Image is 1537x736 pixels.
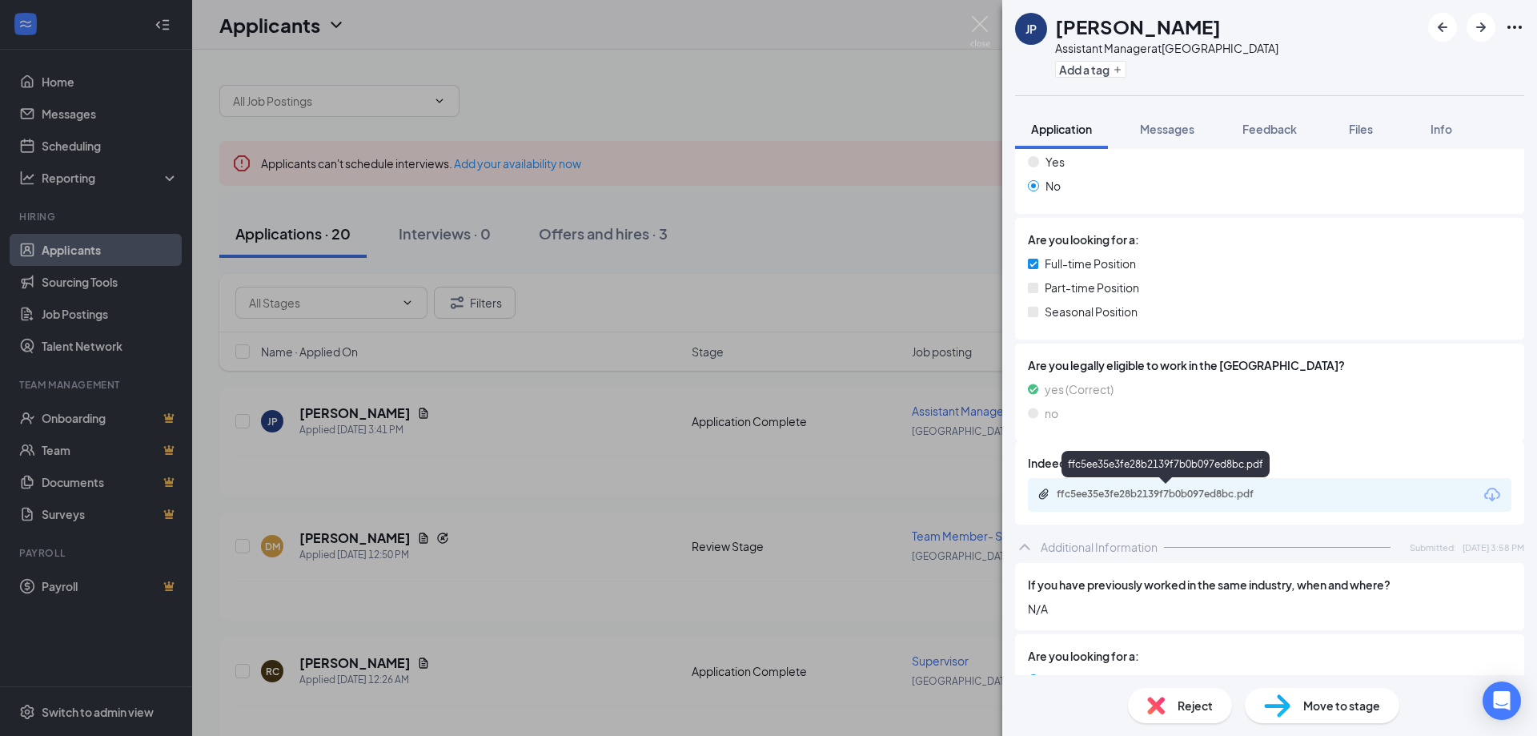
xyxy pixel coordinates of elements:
span: Full-time Position [1045,255,1136,272]
span: Indeed Resume [1028,454,1112,472]
h1: [PERSON_NAME] [1055,13,1221,40]
span: Info [1431,122,1452,136]
span: If you have previously worked in the same industry, when and where? [1028,576,1391,593]
button: ArrowRight [1467,13,1495,42]
div: Open Intercom Messenger [1483,682,1521,720]
span: Yes [1045,153,1065,171]
span: Seasonal Position [1045,303,1138,320]
svg: ArrowRight [1471,18,1491,37]
div: Additional Information [1041,539,1158,555]
div: ffc5ee35e3fe28b2139f7b0b097ed8bc.pdf [1061,451,1270,477]
span: Are you looking for a: [1028,647,1139,665]
span: Files [1349,122,1373,136]
span: Application [1031,122,1092,136]
span: Move to stage [1303,697,1380,714]
button: PlusAdd a tag [1055,61,1126,78]
div: JP [1025,21,1037,37]
span: yes (Correct) [1045,380,1114,398]
svg: ArrowLeftNew [1433,18,1452,37]
span: Messages [1140,122,1194,136]
span: [DATE] 3:58 PM [1463,541,1524,554]
svg: Paperclip [1037,488,1050,501]
a: Paperclipffc5ee35e3fe28b2139f7b0b097ed8bc.pdf [1037,488,1297,503]
svg: Plus [1113,65,1122,74]
div: Assistant Manager at [GEOGRAPHIC_DATA] [1055,40,1278,56]
span: no [1045,404,1058,422]
span: Full-time Position [1045,671,1137,689]
span: Reject [1178,697,1213,714]
svg: Download [1483,485,1502,505]
div: ffc5ee35e3fe28b2139f7b0b097ed8bc.pdf [1057,488,1281,501]
svg: ChevronUp [1015,537,1034,557]
span: Part-time Position [1045,279,1139,296]
span: Feedback [1242,122,1297,136]
span: Submitted: [1410,541,1456,554]
span: No [1045,177,1061,195]
span: N/A [1028,600,1511,617]
button: ArrowLeftNew [1428,13,1457,42]
span: Are you looking for a: [1028,231,1139,248]
span: Are you legally eligible to work in the [GEOGRAPHIC_DATA]? [1028,356,1511,374]
svg: Ellipses [1505,18,1524,37]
